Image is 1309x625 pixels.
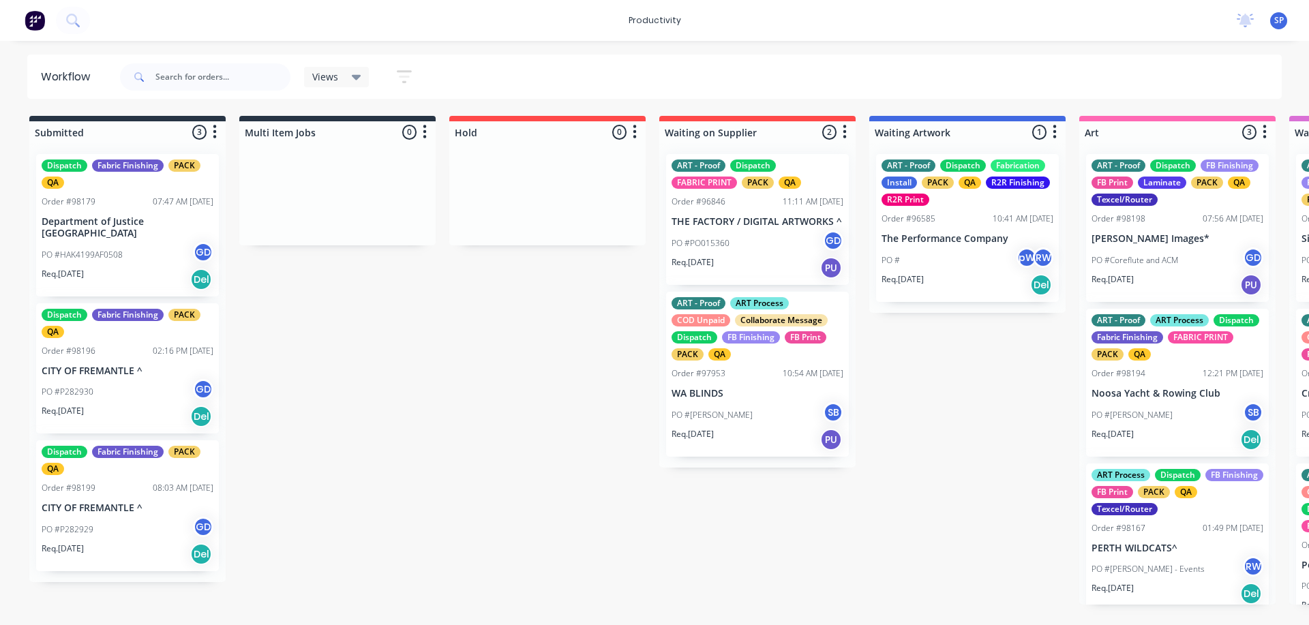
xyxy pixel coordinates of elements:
div: RW [1243,556,1263,577]
div: ART - Proof [1092,314,1145,326]
p: PO #[PERSON_NAME] - Events [1092,563,1205,575]
div: GD [193,242,213,262]
div: PU [1240,274,1262,296]
div: Dispatch [42,159,87,172]
div: Dispatch [730,159,776,172]
div: FABRIC PRINT [672,177,737,189]
div: Order #96846 [672,196,725,208]
p: Noosa Yacht & Rowing Club [1092,388,1263,399]
p: [PERSON_NAME] Images* [1092,233,1263,245]
div: PACK [168,446,200,458]
div: SB [1243,402,1263,423]
div: PACK [168,159,200,172]
div: Order #97953 [672,367,725,380]
div: FB Print [1092,177,1133,189]
div: SB [823,402,843,423]
span: Views [312,70,338,84]
div: Order #98199 [42,482,95,494]
div: Order #98194 [1092,367,1145,380]
div: GD [1243,247,1263,268]
div: ART - Proof [672,297,725,309]
div: QA [708,348,731,361]
div: PU [820,429,842,451]
p: Req. [DATE] [672,256,714,269]
div: DispatchFabric FinishingPACKQAOrder #9819602:16 PM [DATE]CITY OF FREMANTLE ^PO #P282930GDReq.[DAT... [36,303,219,434]
p: PO #Coreflute and ACM [1092,254,1178,266]
div: Del [190,269,212,290]
div: Fabric Finishing [92,309,164,321]
div: ART - ProofART ProcessDispatchFabric FinishingFABRIC PRINTPACKQAOrder #9819412:21 PM [DATE]Noosa ... [1086,309,1269,457]
div: ART - ProofDispatchFABRIC PRINTPACKQAOrder #9684611:11 AM [DATE]THE FACTORY / DIGITAL ARTWORKS ^P... [666,154,849,285]
div: 08:03 AM [DATE] [153,482,213,494]
div: QA [42,463,64,475]
div: FB Print [1092,486,1133,498]
div: FB Print [785,331,826,344]
div: PACK [742,177,774,189]
div: Order #98179 [42,196,95,208]
div: Workflow [41,69,97,85]
p: Req. [DATE] [1092,582,1134,594]
div: Del [1030,274,1052,296]
div: FABRIC PRINT [1168,331,1233,344]
p: The Performance Company [882,233,1053,245]
div: Dispatch [42,446,87,458]
div: QA [42,177,64,189]
div: R2R Print [882,194,929,206]
div: QA [779,177,801,189]
div: PACK [1092,348,1124,361]
p: PERTH WILDCATS^ [1092,543,1263,554]
p: Req. [DATE] [1092,428,1134,440]
div: 07:47 AM [DATE] [153,196,213,208]
div: ART - Proof [1092,159,1145,172]
div: DispatchFabric FinishingPACKQAOrder #9817907:47 AM [DATE]Department of Justice [GEOGRAPHIC_DATA]P... [36,154,219,296]
div: Dispatch [1155,469,1201,481]
p: Req. [DATE] [42,543,84,555]
div: QA [1228,177,1250,189]
div: QA [42,326,64,338]
div: Texcel/Router [1092,503,1158,515]
div: GD [823,230,843,251]
p: PO # [882,254,900,266]
div: Order #98167 [1092,522,1145,534]
div: ART - Proof [882,159,935,172]
p: THE FACTORY / DIGITAL ARTWORKS ^ [672,216,843,228]
p: Department of Justice [GEOGRAPHIC_DATA] [42,216,213,239]
div: Order #98196 [42,345,95,357]
div: DispatchFabric FinishingPACKQAOrder #9819908:03 AM [DATE]CITY OF FREMANTLE ^PO #P282929GDReq.[DAT... [36,440,219,571]
div: Install [882,177,917,189]
div: Fabric Finishing [92,159,164,172]
p: PO #[PERSON_NAME] [1092,409,1173,421]
div: Dispatch [1214,314,1259,326]
p: Req. [DATE] [42,405,84,417]
p: Req. [DATE] [1092,273,1134,286]
p: Req. [DATE] [42,268,84,280]
div: GD [193,517,213,537]
div: ART Process [730,297,789,309]
div: productivity [622,10,688,31]
p: PO #PO015360 [672,237,729,249]
input: Search for orders... [155,63,290,91]
div: Del [190,406,212,427]
div: ART ProcessDispatchFB FinishingFB PrintPACKQATexcel/RouterOrder #9816701:49 PM [DATE]PERTH WILDCA... [1086,463,1269,611]
div: Del [1240,583,1262,605]
div: ART - ProofART ProcessCOD UnpaidCollaborate MessageDispatchFB FinishingFB PrintPACKQAOrder #97953... [666,292,849,457]
div: QA [1175,486,1197,498]
div: PACK [672,348,704,361]
div: PACK [168,309,200,321]
div: Fabric Finishing [1092,331,1163,344]
div: FB Finishing [722,331,780,344]
p: CITY OF FREMANTLE ^ [42,502,213,514]
div: QA [959,177,981,189]
div: Collaborate Message [735,314,828,326]
div: ART - ProofDispatchFB FinishingFB PrintLaminatePACKQATexcel/RouterOrder #9819807:56 AM [DATE][PER... [1086,154,1269,302]
img: Factory [25,10,45,31]
div: Fabric Finishing [92,446,164,458]
div: PACK [1191,177,1223,189]
div: PACK [922,177,954,189]
div: ART Process [1092,469,1150,481]
div: Fabrication [991,159,1045,172]
p: PO #HAK4199AF0508 [42,249,123,261]
p: CITY OF FREMANTLE ^ [42,365,213,377]
div: Dispatch [672,331,717,344]
div: FB Finishing [1205,469,1263,481]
